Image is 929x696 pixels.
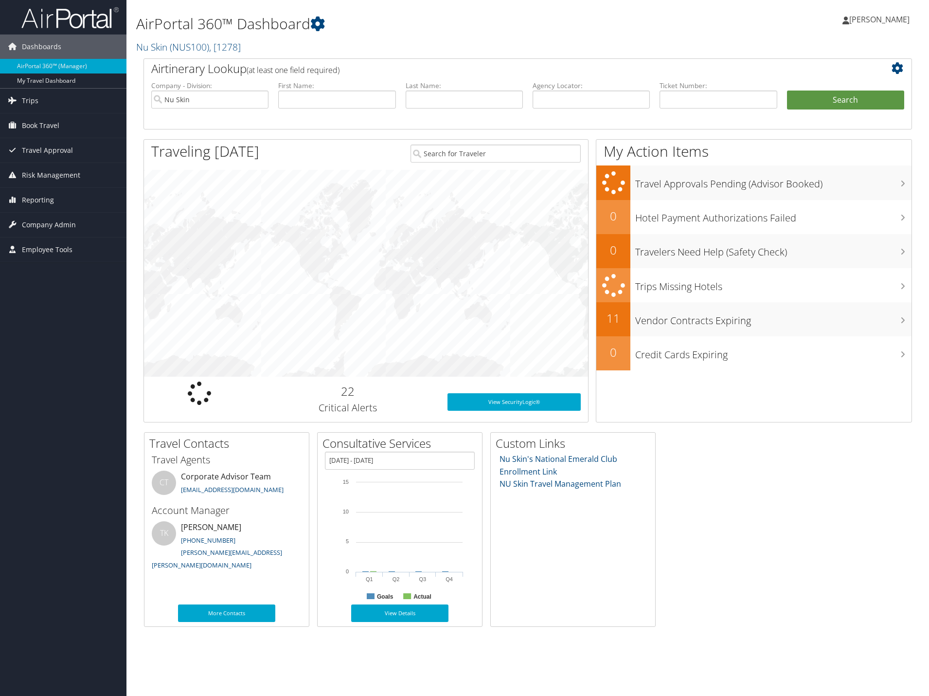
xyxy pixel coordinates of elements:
span: Trips [22,89,38,113]
a: [PHONE_NUMBER] [181,536,235,545]
a: [PERSON_NAME][EMAIL_ADDRESS][PERSON_NAME][DOMAIN_NAME] [152,548,282,569]
h1: My Action Items [596,141,911,162]
text: Q4 [446,576,453,582]
a: Trips Missing Hotels [596,268,911,303]
h3: Credit Cards Expiring [635,343,911,362]
label: Agency Locator: [533,81,650,91]
h3: Travel Agents [152,453,302,467]
span: Travel Approval [22,138,73,163]
h2: 0 [596,344,630,361]
img: airportal-logo.png [21,6,119,29]
a: Nu Skin's National Emerald Club Enrollment Link [500,454,617,477]
h3: Travel Approvals Pending (Advisor Booked) [635,172,911,191]
span: Company Admin [22,213,76,237]
a: View Details [351,604,448,622]
a: View SecurityLogic® [447,393,581,411]
input: Search for Traveler [411,145,581,163]
h1: Traveling [DATE] [151,141,259,162]
a: [EMAIL_ADDRESS][DOMAIN_NAME] [181,485,284,494]
a: Travel Approvals Pending (Advisor Booked) [596,165,911,200]
text: Goals [377,593,393,600]
a: 0Travelers Need Help (Safety Check) [596,234,911,268]
li: [PERSON_NAME] [147,521,306,573]
h3: Travelers Need Help (Safety Check) [635,240,911,259]
div: TK [152,521,176,546]
h2: 22 [262,383,433,400]
text: Q2 [393,576,400,582]
span: [PERSON_NAME] [849,14,910,25]
div: CT [152,471,176,495]
a: Nu Skin [136,40,241,54]
span: Dashboards [22,35,61,59]
tspan: 15 [343,479,349,485]
a: [PERSON_NAME] [842,5,919,34]
a: NU Skin Travel Management Plan [500,478,621,489]
h3: Account Manager [152,504,302,517]
span: ( NUS100 ) [170,40,209,54]
span: Book Travel [22,113,59,138]
a: 0Hotel Payment Authorizations Failed [596,200,911,234]
h2: Travel Contacts [149,435,309,452]
a: 11Vendor Contracts Expiring [596,302,911,336]
tspan: 5 [346,538,349,544]
label: Company - Division: [151,81,268,91]
text: Q3 [419,576,427,582]
a: 0Credit Cards Expiring [596,336,911,370]
a: More Contacts [178,604,275,622]
h2: Consultative Services [322,435,482,452]
label: Last Name: [406,81,523,91]
h2: Custom Links [496,435,655,452]
h2: 0 [596,208,630,224]
label: First Name: [278,81,395,91]
span: (at least one field required) [247,65,339,75]
span: Reporting [22,188,54,212]
label: Ticket Number: [660,81,777,91]
h3: Trips Missing Hotels [635,275,911,293]
h2: 0 [596,242,630,258]
h1: AirPortal 360™ Dashboard [136,14,658,34]
text: Actual [413,593,431,600]
span: , [ 1278 ] [209,40,241,54]
h3: Hotel Payment Authorizations Failed [635,206,911,225]
h2: 11 [596,310,630,327]
span: Risk Management [22,163,80,187]
tspan: 10 [343,509,349,514]
h2: Airtinerary Lookup [151,60,840,77]
h3: Critical Alerts [262,401,433,415]
button: Search [787,91,904,110]
tspan: 0 [346,568,349,574]
text: Q1 [366,576,373,582]
span: Employee Tools [22,238,72,262]
li: Corporate Advisor Team [147,471,306,502]
h3: Vendor Contracts Expiring [635,309,911,328]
